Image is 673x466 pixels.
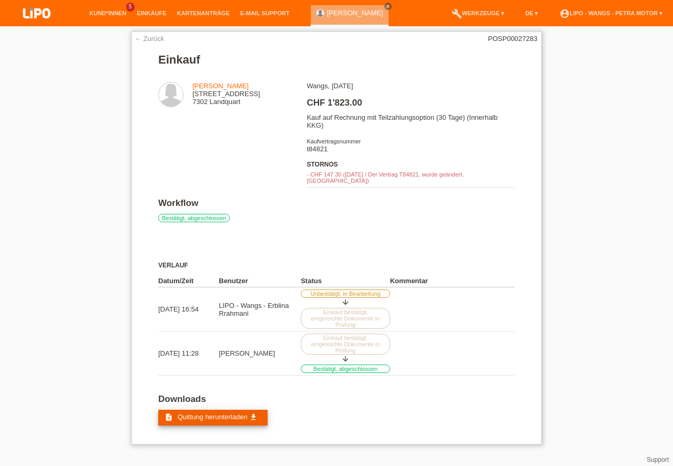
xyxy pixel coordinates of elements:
[554,10,668,16] a: account_circleLIPO - Wangs - Petra Motor ▾
[307,161,514,169] h3: Stornos
[249,413,258,421] i: get_app
[131,10,171,16] a: Einkäufe
[219,332,301,376] td: [PERSON_NAME]
[327,9,383,17] a: [PERSON_NAME]
[307,171,514,184] div: - CHF 147.30 ([DATE] / Der Vertrag T84821, wurde geändert. [GEOGRAPHIC_DATA])
[488,35,537,43] div: POSP00027283
[307,138,361,144] span: Kaufvertragsnummer
[647,456,669,463] a: Support
[341,298,350,306] i: arrow_downward
[301,308,390,329] label: Einkauf bestätigt, eingereichte Dokumente in Prüfung
[301,275,390,287] th: Status
[559,8,570,19] i: account_circle
[178,413,248,421] span: Quittung herunterladen
[520,10,543,16] a: DE ▾
[158,332,219,376] td: [DATE] 11:28
[158,198,515,214] h2: Workflow
[158,410,268,426] a: description Quittung herunterladen get_app
[126,3,135,12] span: 5
[307,82,514,198] div: Wangs, [DATE] Kauf auf Rechnung mit Teilzahlungsoption (30 Tage) (Innerhalb KKG) t84821
[158,262,515,270] h3: Verlauf
[452,8,462,19] i: build
[385,4,391,9] i: close
[172,10,235,16] a: Kartenanträge
[219,275,301,287] th: Benutzer
[165,413,173,421] i: description
[158,275,219,287] th: Datum/Zeit
[11,22,63,29] a: LIPO pay
[192,82,249,90] a: [PERSON_NAME]
[84,10,131,16] a: Kund*innen
[384,3,392,10] a: close
[219,287,301,332] td: LIPO - Wangs - Erblina Rrahmani
[446,10,510,16] a: buildWerkzeuge ▾
[158,214,230,222] label: Bestätigt, abgeschlossen
[192,82,260,106] div: [STREET_ADDRESS] 7302 Landquart
[390,275,515,287] th: Kommentar
[341,355,350,363] i: arrow_downward
[301,365,390,373] label: Bestätigt, abgeschlossen
[158,53,515,66] h1: Einkauf
[135,35,164,43] a: ← Zurück
[158,287,219,332] td: [DATE] 16:54
[307,98,514,113] h2: CHF 1'823.00
[158,394,515,410] h2: Downloads
[301,289,390,298] label: Unbestätigt, in Bearbeitung
[235,10,295,16] a: E-Mail Support
[301,334,390,355] label: Einkauf bestätigt, eingereichte Dokumente in Prüfung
